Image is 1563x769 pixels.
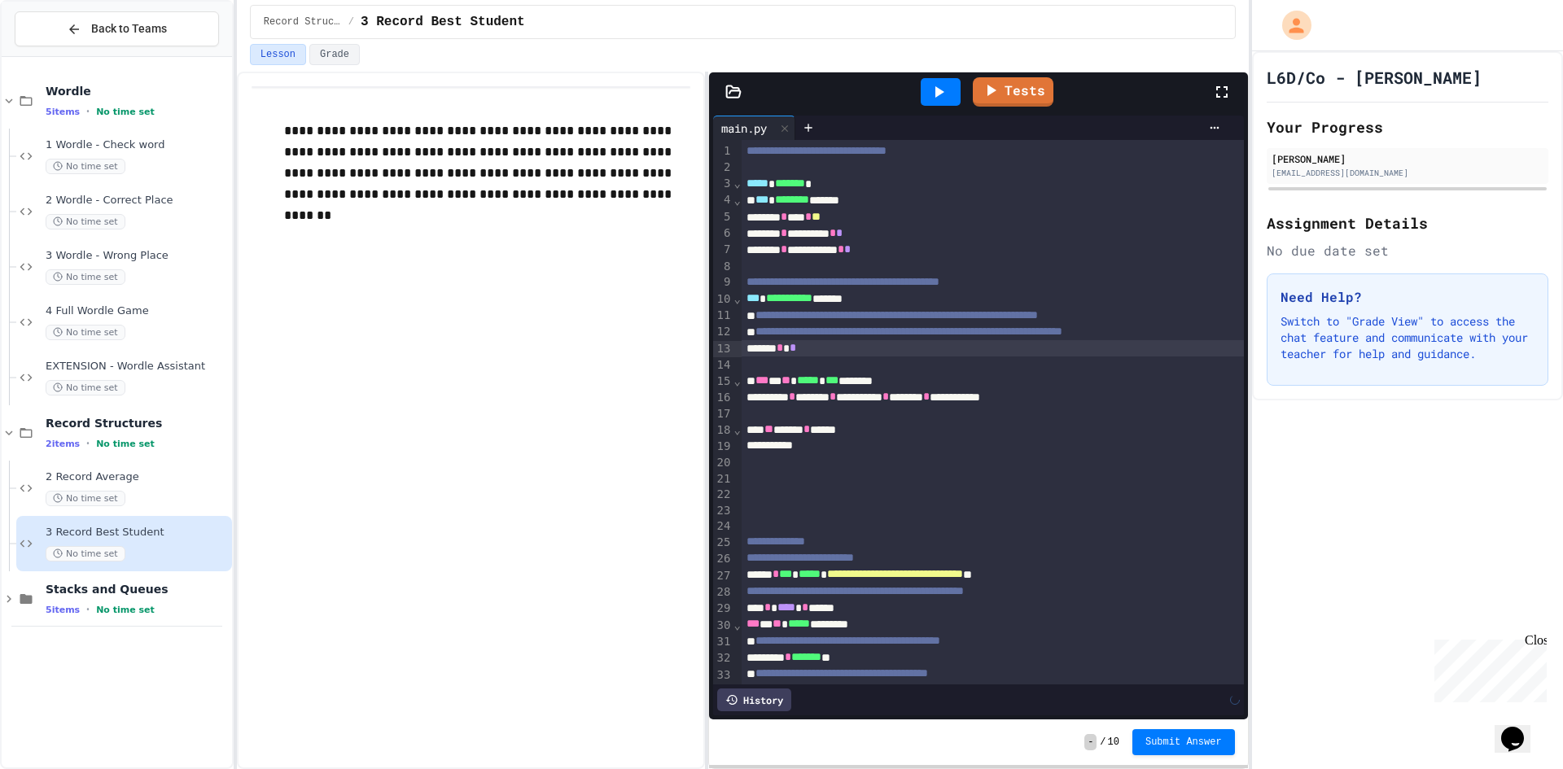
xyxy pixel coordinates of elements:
[713,143,733,159] div: 1
[713,357,733,374] div: 14
[713,116,795,140] div: main.py
[713,390,733,406] div: 16
[713,291,733,308] div: 10
[46,491,125,506] span: No time set
[713,634,733,650] div: 31
[713,176,733,192] div: 3
[96,605,155,615] span: No time set
[7,7,112,103] div: Chat with us now!Close
[713,584,733,601] div: 28
[309,44,360,65] button: Grade
[46,360,229,374] span: EXTENSION - Wordle Assistant
[717,688,791,711] div: History
[46,582,229,596] span: Stacks and Queues
[46,249,229,263] span: 3 Wordle - Wrong Place
[96,439,155,449] span: No time set
[361,12,525,32] span: 3 Record Best Student
[1145,736,1222,749] span: Submit Answer
[1132,729,1235,755] button: Submit Answer
[713,324,733,340] div: 12
[713,518,733,535] div: 24
[713,503,733,519] div: 23
[713,650,733,666] div: 32
[733,423,741,436] span: Fold line
[1265,7,1316,44] div: My Account
[96,107,155,117] span: No time set
[713,487,733,503] div: 22
[250,44,306,65] button: Lesson
[1267,66,1482,89] h1: L6D/Co - [PERSON_NAME]
[713,406,733,422] div: 17
[1281,313,1535,362] p: Switch to "Grade View" to access the chat feature and communicate with your teacher for help and ...
[1100,736,1105,749] span: /
[713,471,733,487] div: 21
[91,20,167,37] span: Back to Teams
[1428,633,1547,702] iframe: chat widget
[973,77,1053,107] a: Tests
[733,374,741,387] span: Fold line
[1267,116,1548,138] h2: Your Progress
[713,667,733,684] div: 33
[713,341,733,357] div: 13
[713,192,733,208] div: 4
[713,259,733,275] div: 8
[713,242,733,258] div: 7
[733,618,741,631] span: Fold line
[46,214,125,229] span: No time set
[1108,736,1119,749] span: 10
[46,304,229,318] span: 4 Full Wordle Game
[713,225,733,242] div: 6
[1267,241,1548,260] div: No due date set
[1281,287,1535,307] h3: Need Help?
[713,551,733,567] div: 26
[46,526,229,540] span: 3 Record Best Student
[46,138,229,152] span: 1 Wordle - Check word
[46,416,229,430] span: Record Structures
[86,603,90,616] span: •
[264,15,342,28] span: Record Structures
[713,120,775,137] div: main.py
[713,209,733,225] div: 5
[46,325,125,340] span: No time set
[46,439,80,449] span: 2 items
[46,269,125,285] span: No time set
[46,470,229,484] span: 2 Record Average
[713,568,733,584] div: 27
[46,546,125,561] span: No time set
[733,177,741,190] span: Fold line
[713,308,733,324] div: 11
[713,439,733,455] div: 19
[713,535,733,551] div: 25
[86,437,90,450] span: •
[1267,212,1548,234] h2: Assignment Details
[1272,151,1543,166] div: [PERSON_NAME]
[733,292,741,305] span: Fold line
[713,422,733,439] div: 18
[86,105,90,118] span: •
[733,194,741,207] span: Fold line
[1272,167,1543,179] div: [EMAIL_ADDRESS][DOMAIN_NAME]
[713,684,733,700] div: 34
[46,380,125,395] span: No time set
[713,455,733,471] div: 20
[46,84,229,98] span: Wordle
[348,15,354,28] span: /
[46,107,80,117] span: 5 items
[713,159,733,176] div: 2
[713,618,733,634] div: 30
[1495,704,1547,753] iframe: chat widget
[46,194,229,208] span: 2 Wordle - Correct Place
[713,374,733,390] div: 15
[713,601,733,617] div: 29
[46,605,80,615] span: 5 items
[713,274,733,291] div: 9
[15,11,219,46] button: Back to Teams
[1084,734,1097,750] span: -
[46,159,125,174] span: No time set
